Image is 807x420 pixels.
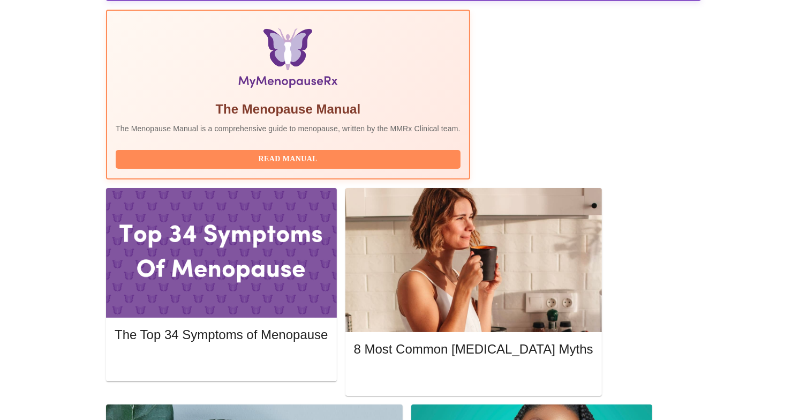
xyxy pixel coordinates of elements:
[115,353,328,372] button: Read More
[126,153,450,166] span: Read Manual
[116,154,463,163] a: Read Manual
[116,101,461,118] h5: The Menopause Manual
[354,372,596,381] a: Read More
[115,357,330,366] a: Read More
[115,326,328,343] h5: The Top 34 Symptoms of Menopause
[170,28,405,92] img: Menopause Manual
[354,368,593,387] button: Read More
[116,150,461,169] button: Read Manual
[125,356,317,369] span: Read More
[354,341,593,358] h5: 8 Most Common [MEDICAL_DATA] Myths
[116,123,461,134] p: The Menopause Manual is a comprehensive guide to menopause, written by the MMRx Clinical team.
[365,371,583,384] span: Read More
